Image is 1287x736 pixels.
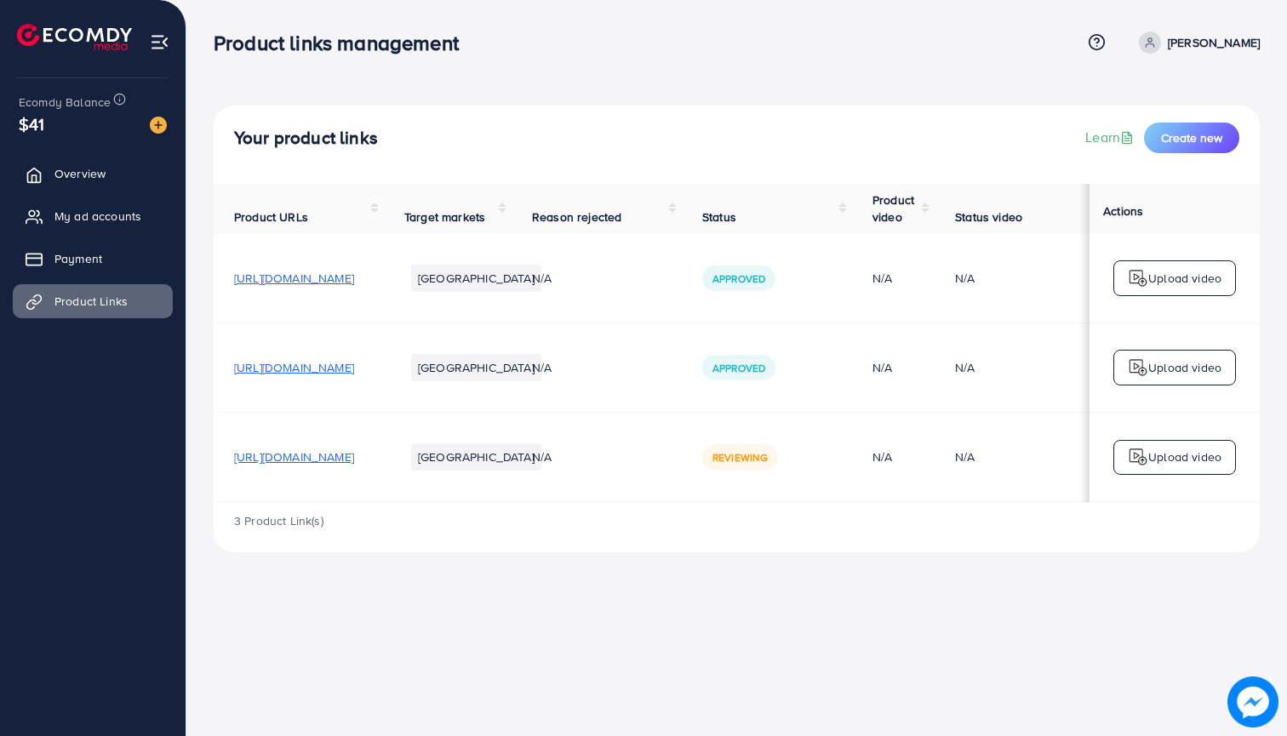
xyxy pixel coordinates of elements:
[1148,357,1221,378] p: Upload video
[1144,123,1239,153] button: Create new
[234,448,354,465] span: [URL][DOMAIN_NAME]
[411,443,541,471] li: [GEOGRAPHIC_DATA]
[702,208,736,225] span: Status
[1148,268,1221,288] p: Upload video
[54,250,102,267] span: Payment
[234,512,323,529] span: 3 Product Link(s)
[214,31,472,55] h3: Product links management
[712,271,765,286] span: Approved
[19,94,111,111] span: Ecomdy Balance
[712,450,768,465] span: Reviewing
[1168,32,1260,53] p: [PERSON_NAME]
[54,165,106,182] span: Overview
[1128,447,1148,467] img: logo
[872,270,914,287] div: N/A
[955,270,975,287] div: N/A
[1128,268,1148,288] img: logo
[150,32,169,52] img: menu
[13,284,173,318] a: Product Links
[13,199,173,233] a: My ad accounts
[1227,676,1278,727] img: image
[234,208,308,225] span: Product URLs
[411,354,541,381] li: [GEOGRAPHIC_DATA]
[17,24,132,50] img: logo
[955,359,975,376] div: N/A
[1148,447,1221,467] p: Upload video
[13,157,173,191] a: Overview
[404,208,485,225] span: Target markets
[532,208,621,225] span: Reason rejected
[872,191,914,225] span: Product video
[234,359,354,376] span: [URL][DOMAIN_NAME]
[13,242,173,276] a: Payment
[234,128,378,149] h4: Your product links
[1128,357,1148,378] img: logo
[1132,31,1260,54] a: [PERSON_NAME]
[150,117,167,134] img: image
[54,208,141,225] span: My ad accounts
[872,448,914,465] div: N/A
[234,270,354,287] span: [URL][DOMAIN_NAME]
[411,265,541,292] li: [GEOGRAPHIC_DATA]
[1085,128,1137,147] a: Learn
[955,448,975,465] div: N/A
[54,293,128,310] span: Product Links
[955,208,1022,225] span: Status video
[532,270,552,287] span: N/A
[1161,129,1222,146] span: Create new
[19,111,44,136] span: $41
[532,448,552,465] span: N/A
[872,359,914,376] div: N/A
[1103,203,1143,220] span: Actions
[532,359,552,376] span: N/A
[712,361,765,375] span: Approved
